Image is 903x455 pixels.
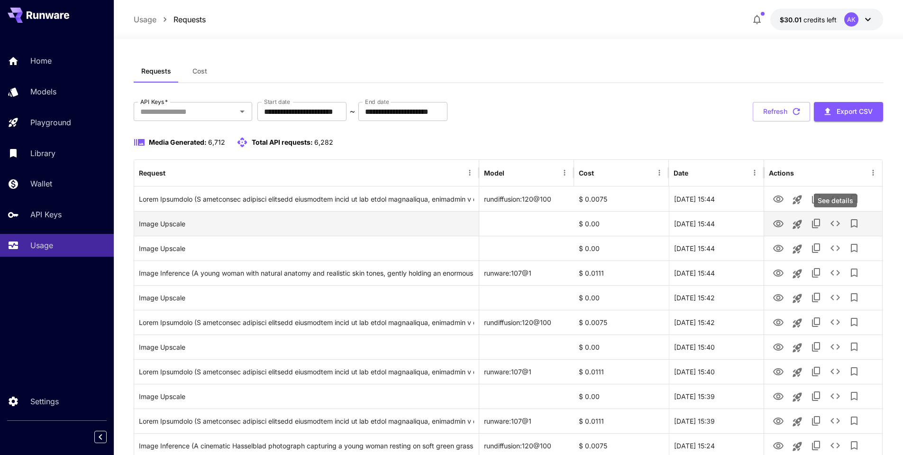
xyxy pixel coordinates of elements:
button: View [769,312,788,332]
button: Add to library [845,214,864,233]
button: See details [826,387,845,406]
button: Add to library [845,239,864,258]
div: runware:107@1 [479,409,574,433]
div: runware:107@1 [479,359,574,384]
p: API Keys [30,209,62,220]
a: Usage [134,14,156,25]
button: Copy TaskUUID [807,436,826,455]
div: Click to copy prompt [139,335,474,359]
div: 01 Oct, 2025 15:42 [669,310,764,334]
button: See details [826,362,845,381]
button: See details [826,436,845,455]
div: Click to copy prompt [139,212,474,236]
button: See details [826,337,845,356]
button: See details [826,313,845,332]
div: Click to copy prompt [139,360,474,384]
button: Refresh [753,102,810,121]
button: Launch in playground [788,363,807,382]
button: View [769,411,788,430]
span: Total API requests: [252,138,313,146]
div: 01 Oct, 2025 15:44 [669,236,764,260]
button: Sort [505,166,519,179]
div: 01 Oct, 2025 15:44 [669,260,764,285]
div: Click to copy prompt [139,236,474,260]
button: Menu [867,166,880,179]
button: Sort [689,166,702,179]
button: Launch in playground [788,289,807,308]
div: $ 0.00 [574,211,669,236]
button: Export CSV [814,102,883,121]
p: Settings [30,396,59,407]
button: Menu [463,166,476,179]
span: Media Generated: [149,138,207,146]
div: rundiffusion:120@100 [479,310,574,334]
button: Copy TaskUUID [807,263,826,282]
div: $30.01229 [780,15,837,25]
p: Usage [30,240,53,251]
div: 01 Oct, 2025 15:39 [669,384,764,409]
div: Collapse sidebar [101,428,114,446]
span: 6,712 [208,138,225,146]
div: 01 Oct, 2025 15:39 [669,409,764,433]
div: $ 0.00 [574,384,669,409]
div: $ 0.0111 [574,260,669,285]
button: Add to library [845,411,864,430]
button: See details [826,239,845,258]
div: AK [844,12,858,27]
button: Collapse sidebar [94,431,107,443]
div: Click to copy prompt [139,384,474,409]
button: Add to library [845,436,864,455]
div: runware:107@1 [479,260,574,285]
span: Requests [141,67,171,75]
button: Menu [558,166,571,179]
button: View [769,337,788,356]
button: View [769,263,788,282]
div: $ 0.00 [574,236,669,260]
button: View [769,214,788,233]
button: Menu [653,166,666,179]
button: Launch in playground [788,240,807,259]
p: Models [30,86,56,97]
button: Add to library [845,362,864,381]
button: Copy TaskUUID [807,387,826,406]
div: 01 Oct, 2025 15:42 [669,285,764,310]
button: Copy TaskUUID [807,239,826,258]
p: Home [30,55,52,66]
button: Add to library [845,263,864,282]
div: Click to copy prompt [139,310,474,334]
button: Launch in playground [788,314,807,333]
div: Click to copy prompt [139,187,474,211]
button: See details [826,214,845,233]
span: Cost [192,67,207,75]
button: Sort [166,166,180,179]
button: View [769,386,788,406]
button: See details [826,411,845,430]
button: Menu [748,166,761,179]
button: Open [236,105,249,118]
div: Model [484,169,504,177]
button: Add to library [845,313,864,332]
button: See details [826,263,845,282]
div: $ 0.0111 [574,409,669,433]
span: 6,282 [314,138,333,146]
button: Add to library [845,288,864,307]
button: Launch in playground [788,388,807,407]
label: API Keys [140,98,168,106]
button: View [769,189,788,208]
label: Start date [264,98,290,106]
div: Actions [769,169,794,177]
div: rundiffusion:120@100 [479,186,574,211]
div: Date [674,169,688,177]
p: Library [30,148,55,159]
button: Copy TaskUUID [807,214,826,233]
div: $ 0.00 [574,334,669,359]
button: Launch in playground [788,412,807,431]
div: Request [139,169,165,177]
div: Click to copy prompt [139,286,474,310]
div: Click to copy prompt [139,409,474,433]
span: $30.01 [780,16,803,24]
button: Launch in playground [788,190,807,209]
div: $ 0.0111 [574,359,669,384]
button: Copy TaskUUID [807,313,826,332]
